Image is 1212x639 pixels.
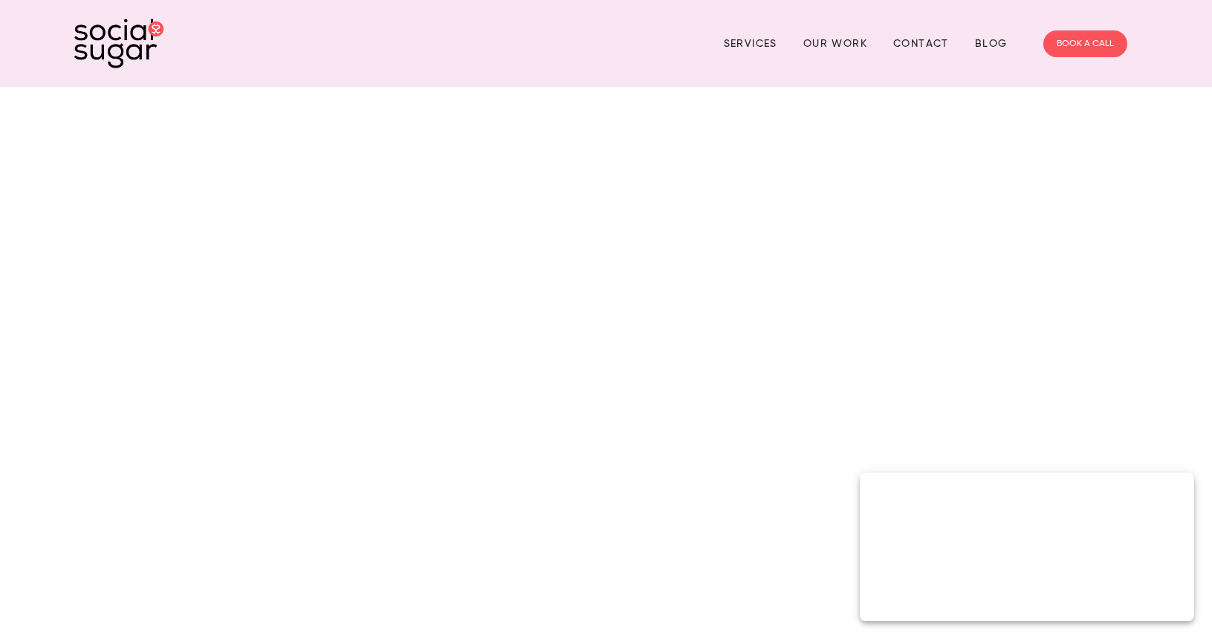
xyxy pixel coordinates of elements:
a: Services [724,32,777,55]
a: Our Work [803,32,867,55]
img: SocialSugar [74,19,163,68]
a: Contact [893,32,949,55]
a: BOOK A CALL [1043,30,1127,57]
a: Blog [975,32,1008,55]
